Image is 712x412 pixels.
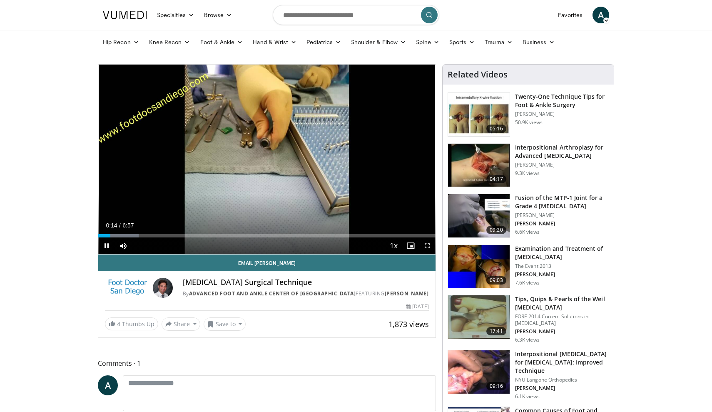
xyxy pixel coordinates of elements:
[183,290,429,297] div: By FEATURING
[448,93,510,136] img: 6702e58c-22b3-47ce-9497-b1c0ae175c4c.150x105_q85_crop-smart_upscale.jpg
[122,222,134,229] span: 6:57
[515,313,609,327] p: FORE 2014 Current Solutions in [MEDICAL_DATA]
[98,34,144,50] a: Hip Recon
[515,377,609,383] p: NYU Langone Orthopedics
[518,34,560,50] a: Business
[105,278,149,298] img: Advanced Foot and Ankle Center of San Diego
[119,222,121,229] span: /
[98,255,436,271] a: Email [PERSON_NAME]
[515,245,609,261] h3: Examination and Treatment of [MEDICAL_DATA]
[515,393,540,400] p: 6.1K views
[189,290,356,297] a: Advanced Foot and Ankle Center of [GEOGRAPHIC_DATA]
[273,5,439,25] input: Search topics, interventions
[98,234,436,237] div: Progress Bar
[448,194,609,238] a: 09:20 Fusion of the MTP-1 Joint for a Grade 4 [MEDICAL_DATA] [PERSON_NAME] [PERSON_NAME] 6.6K views
[346,34,411,50] a: Shoulder & Elbow
[448,245,510,288] img: f017a883-730f-45dc-acf7-d2736b8da969.150x105_q85_crop-smart_upscale.jpg
[515,385,609,392] p: [PERSON_NAME]
[144,34,195,50] a: Knee Recon
[105,317,158,330] a: 4 Thumbs Up
[103,11,147,19] img: VuMedi Logo
[448,92,609,137] a: 05:16 Twenty-One Technique Tips for Foot & Ankle Surgery [PERSON_NAME] 50.9K views
[448,295,609,343] a: 17:41 Tips, Quips & Pearls of the Weil [MEDICAL_DATA] FORE 2014 Current Solutions in [MEDICAL_DAT...
[106,222,117,229] span: 0:14
[204,317,246,331] button: Save to
[448,350,609,400] a: 09:16 Interpositional [MEDICAL_DATA] for [MEDICAL_DATA]: Improved Technique NYU Langone Orthopedi...
[486,327,506,335] span: 17:41
[515,111,609,117] p: [PERSON_NAME]
[515,92,609,109] h3: Twenty-One Technique Tips for Foot & Ankle Surgery
[486,276,506,285] span: 09:03
[486,175,506,183] span: 04:17
[486,125,506,133] span: 05:16
[448,194,510,237] img: ddb27d7a-c5cd-46b0-848e-b0c966468a6e.150x105_q85_crop-smart_upscale.jpg
[448,245,609,289] a: 09:03 Examination and Treatment of [MEDICAL_DATA] The Event 2013 [PERSON_NAME] 7.6K views
[486,226,506,234] span: 09:20
[199,7,237,23] a: Browse
[448,350,510,394] img: f28d3b06-79f2-40ea-a0c6-46cb8895f334.150x105_q85_crop-smart_upscale.jpg
[448,144,510,187] img: 303537_0000_1.png.150x105_q85_crop-smart_upscale.jpg
[515,212,609,219] p: [PERSON_NAME]
[515,143,609,160] h3: Interpositional Arthroplasy for Advanced [MEDICAL_DATA]
[98,358,436,369] span: Comments 1
[98,65,436,255] video-js: Video Player
[386,237,402,254] button: Playback Rate
[419,237,436,254] button: Fullscreen
[152,7,199,23] a: Specialties
[480,34,518,50] a: Trauma
[448,143,609,187] a: 04:17 Interpositional Arthroplasy for Advanced [MEDICAL_DATA] [PERSON_NAME] 9.3K views
[98,237,115,254] button: Pause
[448,70,508,80] h4: Related Videos
[515,119,543,126] p: 50.9K views
[515,271,609,278] p: [PERSON_NAME]
[411,34,444,50] a: Spine
[486,382,506,390] span: 09:16
[515,263,609,270] p: The Event 2013
[153,278,173,298] img: Avatar
[515,295,609,312] h3: Tips, Quips & Pearls of the Weil [MEDICAL_DATA]
[301,34,346,50] a: Pediatrics
[402,237,419,254] button: Enable picture-in-picture mode
[406,303,428,310] div: [DATE]
[515,350,609,375] h3: Interpositional [MEDICAL_DATA] for [MEDICAL_DATA]: Improved Technique
[195,34,248,50] a: Foot & Ankle
[515,328,609,335] p: [PERSON_NAME]
[553,7,588,23] a: Favorites
[515,194,609,210] h3: Fusion of the MTP-1 Joint for a Grade 4 [MEDICAL_DATA]
[388,319,429,329] span: 1,873 views
[117,320,120,328] span: 4
[515,220,609,227] p: [PERSON_NAME]
[248,34,301,50] a: Hand & Wrist
[593,7,609,23] a: A
[515,170,540,177] p: 9.3K views
[115,237,132,254] button: Mute
[444,34,480,50] a: Sports
[515,229,540,235] p: 6.6K views
[98,375,118,395] a: A
[385,290,429,297] a: [PERSON_NAME]
[515,280,540,286] p: 7.6K views
[162,317,200,331] button: Share
[183,278,429,287] h4: [MEDICAL_DATA] Surgical Technique
[515,162,609,168] p: [PERSON_NAME]
[448,295,510,339] img: 28f23b59-ea27-48bd-8d84-3131a8e0ead1.150x105_q85_crop-smart_upscale.jpg
[515,337,540,343] p: 6.3K views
